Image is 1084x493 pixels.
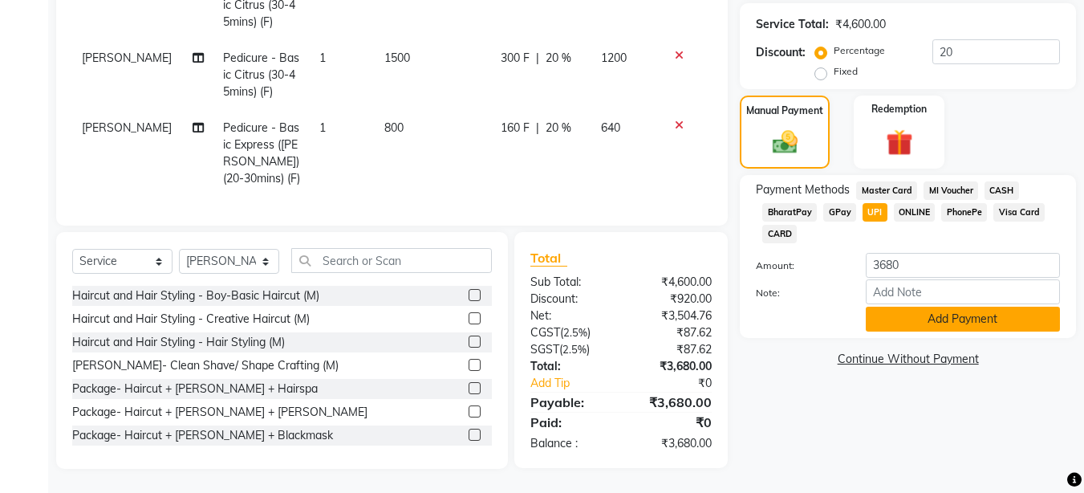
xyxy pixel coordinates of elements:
[762,225,797,243] span: CARD
[518,341,621,358] div: ( )
[941,203,987,222] span: PhonePe
[762,203,817,222] span: BharatPay
[518,308,621,324] div: Net:
[894,203,936,222] span: ONLINE
[72,287,319,304] div: Haircut and Hair Styling - Boy-Basic Haircut (M)
[562,343,587,356] span: 2.5%
[924,181,978,200] span: MI Voucher
[621,308,724,324] div: ₹3,504.76
[563,326,587,339] span: 2.5%
[536,120,539,136] span: |
[72,404,367,421] div: Package- Haircut + [PERSON_NAME] + [PERSON_NAME]
[223,51,299,99] span: Pedicure - Basic Citrus (30-45mins) (F)
[621,274,724,291] div: ₹4,600.00
[871,102,927,116] label: Redemption
[756,16,829,33] div: Service Total:
[985,181,1019,200] span: CASH
[518,413,621,432] div: Paid:
[319,120,326,135] span: 1
[621,393,724,412] div: ₹3,680.00
[743,351,1073,368] a: Continue Without Payment
[518,375,638,392] a: Add Tip
[530,250,567,267] span: Total
[863,203,887,222] span: UPI
[384,120,404,135] span: 800
[878,126,921,159] img: _gift.svg
[530,342,559,357] span: SGST
[501,120,530,136] span: 160 F
[546,120,571,136] span: 20 %
[834,43,885,58] label: Percentage
[835,16,886,33] div: ₹4,600.00
[319,51,326,65] span: 1
[621,413,724,432] div: ₹0
[744,286,853,300] label: Note:
[518,324,621,341] div: ( )
[518,291,621,308] div: Discount:
[530,325,560,340] span: CGST
[765,128,806,157] img: _cash.svg
[384,51,410,65] span: 1500
[866,279,1060,304] input: Add Note
[639,375,725,392] div: ₹0
[518,435,621,452] div: Balance :
[72,427,333,444] div: Package- Haircut + [PERSON_NAME] + Blackmask
[72,357,339,374] div: [PERSON_NAME]- Clean Shave/ Shape Crafting (M)
[621,291,724,308] div: ₹920.00
[518,274,621,291] div: Sub Total:
[546,50,571,67] span: 20 %
[756,44,806,61] div: Discount:
[744,259,853,273] label: Amount:
[501,50,530,67] span: 300 F
[746,104,823,118] label: Manual Payment
[621,341,724,358] div: ₹87.62
[72,381,318,397] div: Package- Haircut + [PERSON_NAME] + Hairspa
[601,120,620,135] span: 640
[536,50,539,67] span: |
[601,51,627,65] span: 1200
[866,253,1060,278] input: Amount
[856,181,917,200] span: Master Card
[291,248,492,273] input: Search or Scan
[756,181,850,198] span: Payment Methods
[72,334,285,351] div: Haircut and Hair Styling - Hair Styling (M)
[621,324,724,341] div: ₹87.62
[621,435,724,452] div: ₹3,680.00
[834,64,858,79] label: Fixed
[82,51,172,65] span: [PERSON_NAME]
[72,311,310,328] div: Haircut and Hair Styling - Creative Haircut (M)
[993,203,1045,222] span: Visa Card
[82,120,172,135] span: [PERSON_NAME]
[866,307,1060,332] button: Add Payment
[621,358,724,375] div: ₹3,680.00
[223,120,300,185] span: Pedicure - Basic Express ([PERSON_NAME]) (20-30mins) (F)
[518,393,621,412] div: Payable:
[518,358,621,375] div: Total:
[823,203,856,222] span: GPay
